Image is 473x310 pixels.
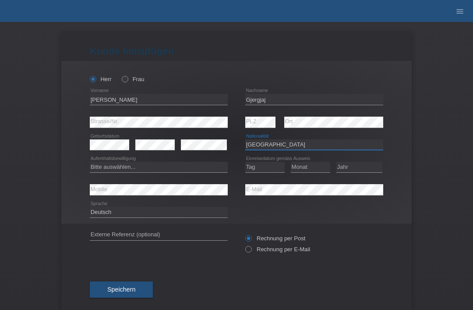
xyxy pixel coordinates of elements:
input: Rechnung per Post [245,235,251,246]
label: Rechnung per Post [245,235,305,242]
a: menu [451,8,469,14]
i: menu [455,7,464,16]
h1: Kunde hinzufügen [90,46,383,57]
span: Speichern [107,286,135,293]
input: Frau [122,76,127,82]
button: Speichern [90,281,153,298]
label: Frau [122,76,144,82]
input: Herr [90,76,95,82]
label: Herr [90,76,112,82]
label: Rechnung per E-Mail [245,246,310,253]
input: Rechnung per E-Mail [245,246,251,257]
